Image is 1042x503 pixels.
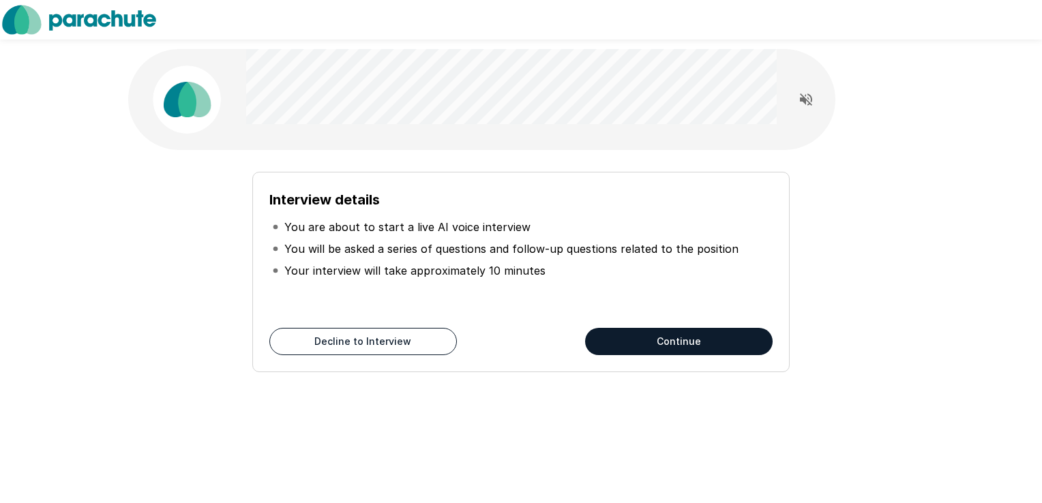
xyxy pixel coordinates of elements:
b: Interview details [269,192,380,208]
img: parachute_avatar.png [153,65,221,134]
button: Continue [585,328,773,355]
button: Read questions aloud [792,86,820,113]
p: You will be asked a series of questions and follow-up questions related to the position [284,241,739,257]
button: Decline to Interview [269,328,457,355]
p: You are about to start a live AI voice interview [284,219,531,235]
p: Your interview will take approximately 10 minutes [284,262,546,279]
